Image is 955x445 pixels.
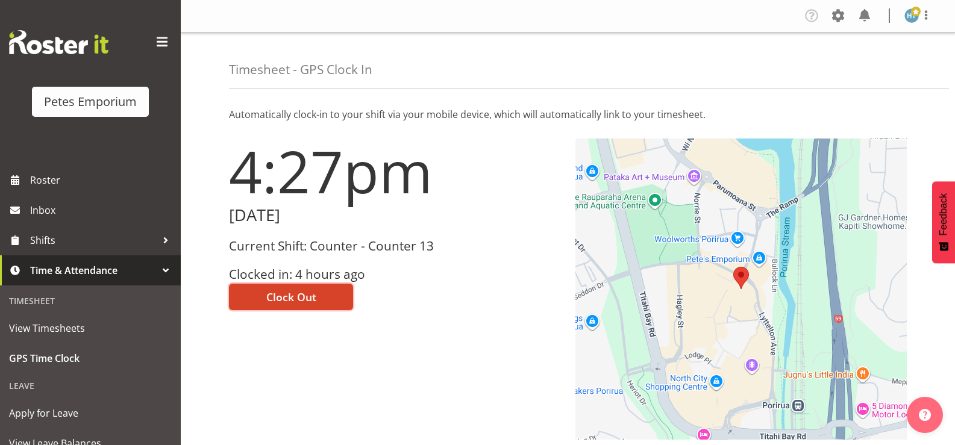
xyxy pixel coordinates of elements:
h3: Clocked in: 4 hours ago [229,267,561,281]
span: View Timesheets [9,319,172,337]
span: Time & Attendance [30,261,157,279]
p: Automatically clock-in to your shift via your mobile device, which will automatically link to you... [229,107,907,122]
button: Feedback - Show survey [932,181,955,263]
img: help-xxl-2.png [919,409,931,421]
h3: Current Shift: Counter - Counter 13 [229,239,561,253]
span: Clock Out [266,289,316,305]
h2: [DATE] [229,206,561,225]
h1: 4:27pm [229,138,561,204]
a: GPS Time Clock [3,343,178,373]
h4: Timesheet - GPS Clock In [229,63,372,76]
img: helena-tomlin701.jpg [904,8,919,23]
span: Roster [30,171,175,189]
a: Apply for Leave [3,398,178,428]
div: Petes Emporium [44,93,137,111]
span: GPS Time Clock [9,349,172,367]
a: View Timesheets [3,313,178,343]
span: Apply for Leave [9,404,172,422]
span: Feedback [938,193,949,235]
span: Inbox [30,201,175,219]
div: Leave [3,373,178,398]
button: Clock Out [229,284,353,310]
img: Rosterit website logo [9,30,108,54]
div: Timesheet [3,288,178,313]
span: Shifts [30,231,157,249]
